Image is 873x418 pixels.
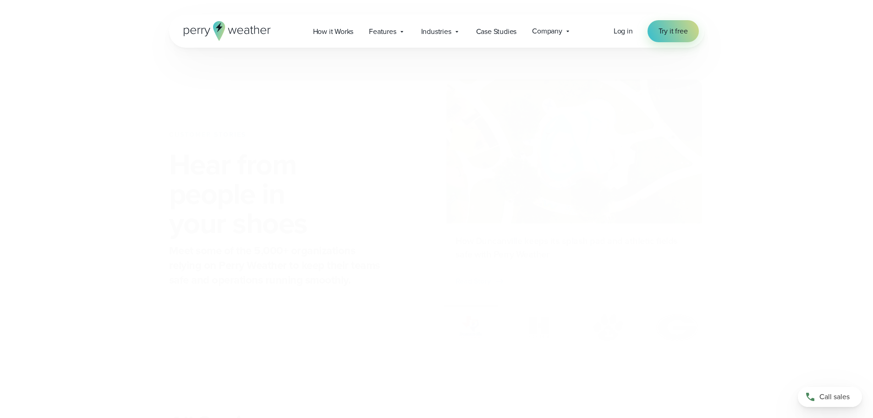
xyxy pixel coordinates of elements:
a: Try it free [648,20,699,42]
span: Try it free [659,26,688,37]
a: Case Studies [468,22,525,41]
span: Company [532,26,562,37]
a: Call sales [798,387,862,407]
span: Industries [421,26,451,37]
span: Call sales [819,391,850,402]
span: How it Works [313,26,354,37]
span: Case Studies [476,26,517,37]
a: How it Works [305,22,362,41]
a: Log in [614,26,633,37]
span: Log in [614,26,633,36]
span: Features [369,26,396,37]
